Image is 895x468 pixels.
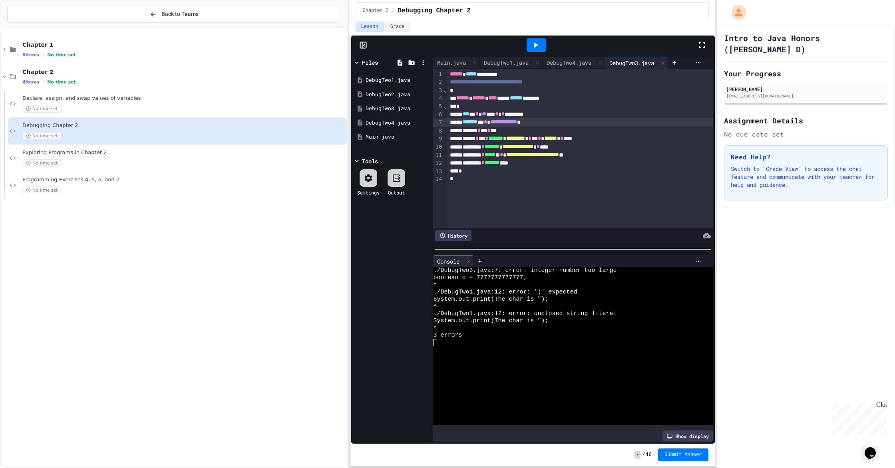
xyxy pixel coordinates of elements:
button: Grade [385,22,410,32]
span: No time set [22,186,62,194]
div: 3 [433,87,443,95]
div: 11 [433,151,443,159]
h2: Your Progress [724,68,888,79]
div: DebugTwo2.java [366,91,428,99]
span: No time set [22,132,62,140]
div: My Account [723,3,748,22]
div: DebugTwo3.java [366,105,428,113]
span: - [634,451,640,459]
iframe: chat widget [861,436,887,460]
span: No time set [22,159,62,167]
div: DebugTwo3.java [605,59,658,67]
span: 8 items [22,52,39,58]
span: Chapter 2 [22,68,345,75]
h2: Assignment Details [724,115,888,126]
div: DebugTwo1.java [480,58,533,67]
span: No time set [22,105,62,113]
div: 8 [433,127,443,135]
span: / [392,8,394,14]
button: Submit Answer [658,448,708,461]
div: 13 [433,168,443,176]
div: [EMAIL_ADDRESS][DOMAIN_NAME] [726,93,885,99]
span: ./DebugTwo1.java:12: error: ')' expected [433,289,577,296]
div: 14 [433,175,443,183]
span: No time set [47,79,76,85]
div: 9 [433,135,443,143]
div: DebugTwo4.java [543,58,595,67]
div: Tools [362,157,378,165]
div: Show display [662,430,713,442]
h1: Intro to Java Honors ([PERSON_NAME] D) [724,32,888,55]
div: 6 [433,111,443,119]
div: Console [433,257,463,266]
span: 10 [646,452,652,458]
div: DebugTwo3.java [605,57,668,69]
div: Console [433,255,473,267]
div: 10 [433,143,443,151]
div: History [435,230,471,241]
div: Settings [357,189,380,196]
div: 12 [433,159,443,167]
div: Main.java [433,57,480,69]
span: ^ [433,325,437,332]
div: DebugTwo1.java [366,76,428,84]
div: No due date set [724,129,888,139]
span: ^ [433,282,437,289]
span: 4 items [22,79,39,85]
span: ^ [433,303,437,310]
span: Debugging Chapter 2 [22,122,345,129]
button: Lesson [356,22,383,32]
p: Switch to "Grade View" to access the chat feature and communicate with your teacher for help and ... [731,165,881,189]
h3: Need Help? [731,152,881,162]
span: System.out.print(The char is "); [433,317,548,325]
span: • [42,52,44,58]
div: Main.java [366,133,428,141]
span: System.out.print(The char is "); [433,296,548,303]
div: 5 [433,103,443,111]
div: Main.java [433,58,470,67]
span: Chapter 1 [22,41,345,48]
div: Output [388,189,405,196]
span: Chapter 2 [362,8,388,14]
span: Exploring Programs in Chapter 2 [22,149,345,156]
div: [PERSON_NAME] [726,85,885,93]
div: 1 [433,70,443,78]
span: Back to Teams [161,10,199,18]
button: Back to Teams [7,6,340,23]
div: Chat with us now!Close [3,3,55,51]
div: 7 [433,119,443,127]
span: / [642,452,645,458]
span: No time set [47,52,76,58]
div: 2 [433,78,443,86]
span: boolean c = 7777777777777; [433,274,527,282]
span: Programming Exercises 4, 5, 6, and 7 [22,176,345,183]
span: • [42,79,44,85]
span: Fold line [443,87,447,93]
div: DebugTwo4.java [366,119,428,127]
div: DebugTwo1.java [480,57,543,69]
div: DebugTwo4.java [543,57,605,69]
span: Fold line [443,103,447,109]
div: 4 [433,95,443,103]
span: 3 errors [433,332,462,339]
span: Submit Answer [664,452,702,458]
iframe: chat widget [829,401,887,435]
div: Files [362,58,378,67]
span: Declare, assign, and swap values of variables [22,95,345,102]
span: Debugging Chapter 2 [398,6,471,16]
span: ./DebugTwo1.java:12: error: unclosed string literal [433,310,617,317]
span: ./DebugTwo3.java:7: error: integer number too large [433,267,617,274]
